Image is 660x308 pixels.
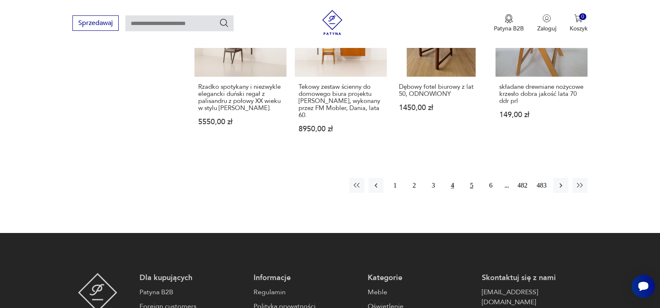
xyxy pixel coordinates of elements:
[399,104,483,111] p: 1450,00 zł
[505,14,513,23] img: Ikona medalu
[299,83,383,119] h3: Tekowy zestaw ścienny do domowego biura projektu [PERSON_NAME], wykonany przez FM Mobler, Dania, ...
[464,178,479,193] button: 5
[499,83,584,105] h3: składane drewniane nożycowe krzesło dobra jakość lata 70 ddr prl
[139,287,245,297] a: Patyna B2B
[198,83,283,112] h3: Rzadko spotykany i niezwykle elegancki duński regał z palisandru z połowy XX wieku w stylu [PERSO...
[299,125,383,133] p: 8950,00 zł
[254,287,359,297] a: Regulamin
[399,83,483,98] h3: Dębowy fotel biurowy z lat 50, ODNOWIONY
[494,25,524,33] p: Patyna B2B
[139,273,245,283] p: Dla kupujących
[407,178,422,193] button: 2
[445,178,460,193] button: 4
[494,14,524,33] a: Ikona medaluPatyna B2B
[72,21,119,27] a: Sprzedawaj
[537,14,556,33] button: Zaloguj
[482,287,588,307] a: [EMAIL_ADDRESS][DOMAIN_NAME]
[570,25,588,33] p: Koszyk
[482,273,588,283] p: Skontaktuj się z nami
[198,118,283,125] p: 5550,00 zł
[570,14,588,33] button: 0Koszyk
[426,178,441,193] button: 3
[543,14,551,23] img: Ikonka użytkownika
[72,15,119,31] button: Sprzedawaj
[368,273,473,283] p: Kategorie
[254,273,359,283] p: Informacje
[483,178,498,193] button: 6
[219,18,229,28] button: Szukaj
[537,25,556,33] p: Zaloguj
[534,178,549,193] button: 483
[632,275,655,298] iframe: Smartsupp widget button
[494,14,524,33] button: Patyna B2B
[388,178,403,193] button: 1
[574,14,583,23] img: Ikona koszyka
[515,178,530,193] button: 482
[320,10,345,35] img: Patyna - sklep z meblami i dekoracjami vintage
[579,13,586,20] div: 0
[368,287,473,297] a: Meble
[499,111,584,118] p: 149,00 zł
